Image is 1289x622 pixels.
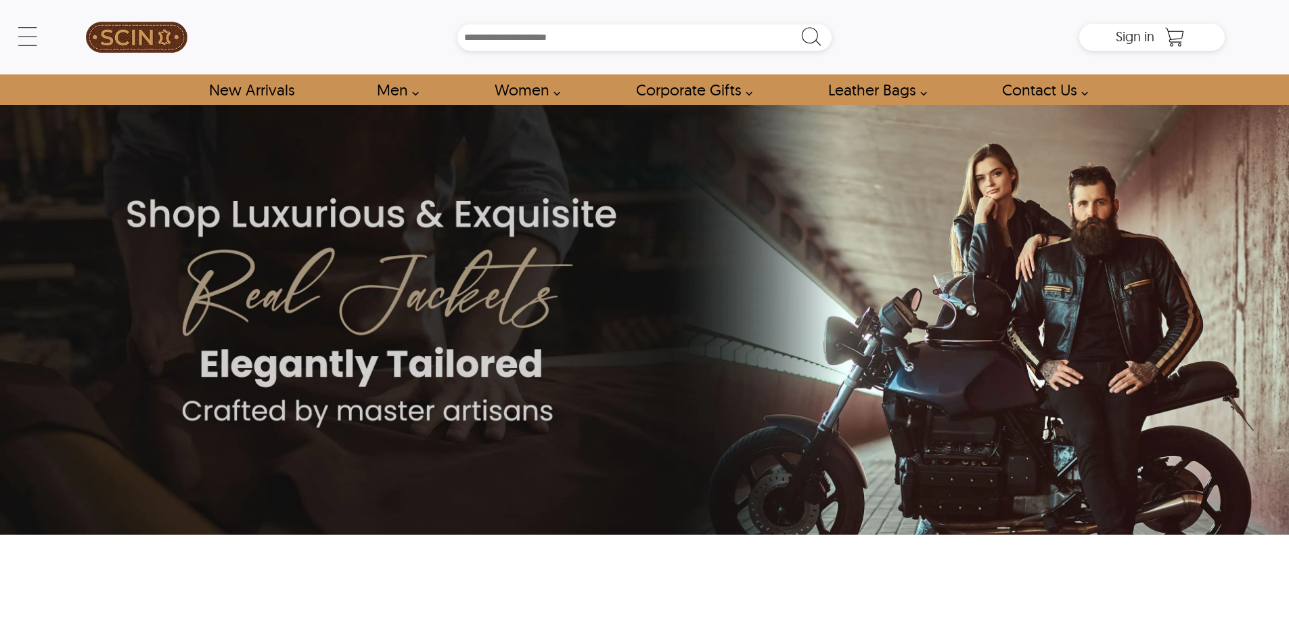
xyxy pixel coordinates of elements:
a: Shop Leather Bags [813,74,934,105]
a: Shop Leather Corporate Gifts [620,74,760,105]
img: SCIN [86,7,187,68]
a: shop men's leather jackets [361,74,426,105]
a: contact-us [987,74,1095,105]
a: Shop Women Leather Jackets [479,74,568,105]
a: SCIN [64,7,209,68]
a: Shop New Arrivals [194,74,309,105]
a: Sign in [1116,32,1154,43]
a: Shopping Cart [1161,27,1188,47]
span: Sign in [1116,28,1154,45]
